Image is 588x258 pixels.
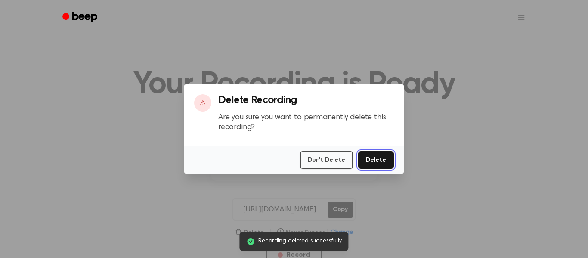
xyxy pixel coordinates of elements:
[56,9,105,26] a: Beep
[258,237,341,246] span: Recording deleted successfully
[511,7,532,28] button: Open menu
[194,94,211,112] div: ⚠
[358,151,394,169] button: Delete
[218,94,394,106] h3: Delete Recording
[218,113,394,132] p: Are you sure you want to permanently delete this recording?
[300,151,353,169] button: Don't Delete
